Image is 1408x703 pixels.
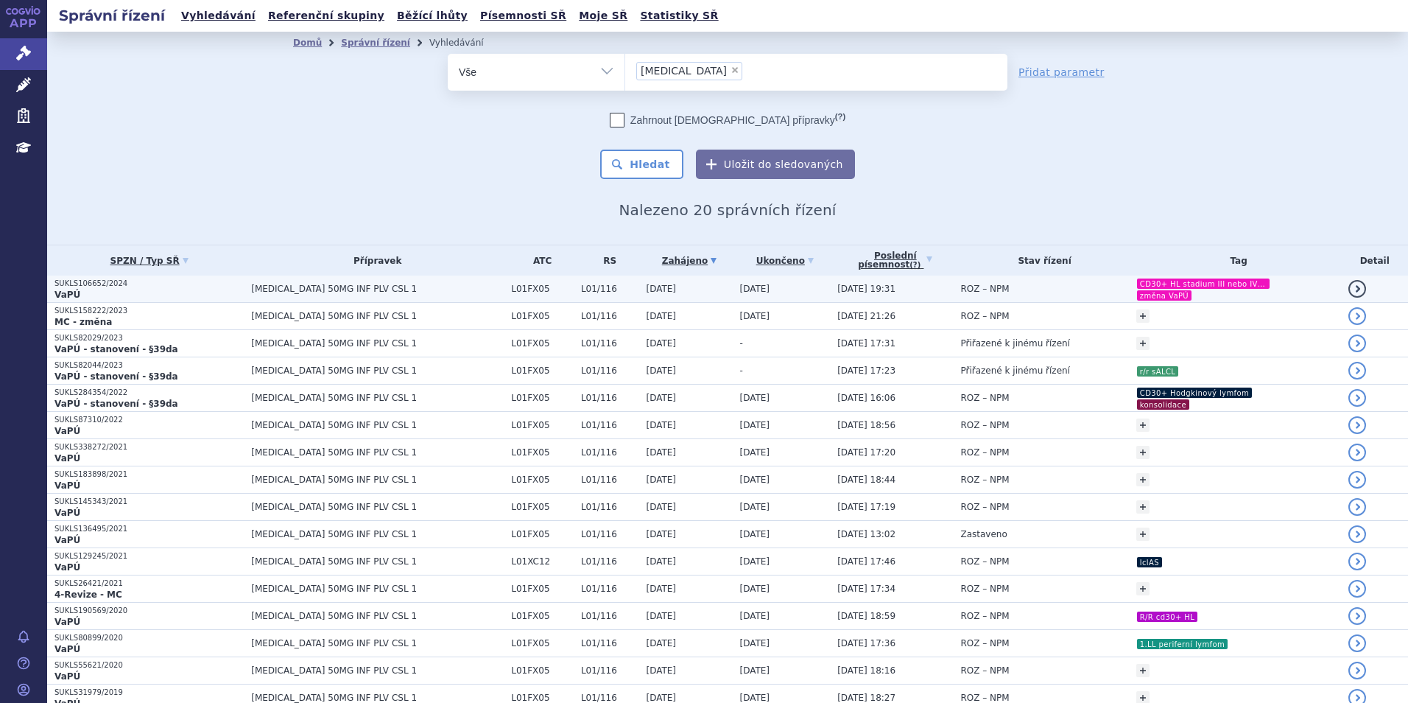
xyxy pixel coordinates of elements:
strong: VaPÚ - stanovení - §39da [54,371,178,382]
span: [DATE] 17:23 [837,366,895,376]
strong: VaPÚ [54,426,80,436]
span: ROZ – NPM [960,502,1009,512]
a: Moje SŘ [574,6,632,26]
p: SUKLS158222/2023 [54,306,244,316]
span: [MEDICAL_DATA] 50MG INF PLV CSL 1 [251,529,504,539]
span: [DATE] [646,529,676,539]
span: L01/116 [581,447,639,458]
span: [MEDICAL_DATA] 50MG INF PLV CSL 1 [251,665,504,676]
p: SUKLS80899/2020 [54,633,244,643]
a: Správní řízení [341,38,410,48]
strong: VaPÚ - stanovení - §39da [54,344,178,354]
a: detail [1348,362,1366,380]
span: [MEDICAL_DATA] 50MG INF PLV CSL 1 [251,584,504,594]
span: L01FX05 [511,475,574,485]
i: lclAS [1137,557,1162,567]
span: ROZ – NPM [960,611,1009,621]
span: [MEDICAL_DATA] 50MG INF PLV CSL 1 [251,447,504,458]
span: [DATE] [646,447,676,458]
span: L01FX05 [511,584,574,594]
strong: VaPÚ - stanovení - §39da [54,399,178,409]
a: detail [1348,553,1366,570]
p: SUKLS183898/2021 [54,469,244,480]
li: Vyhledávání [429,32,503,54]
p: SUKLS106652/2024 [54,279,244,289]
span: L01XC12 [511,556,574,567]
a: detail [1348,389,1366,407]
span: [DATE] [739,447,770,458]
span: [DATE] [646,584,676,594]
span: [DATE] [739,556,770,567]
span: L01FX05 [511,693,574,703]
span: [DATE] 17:31 [837,338,895,349]
th: Přípravek [244,245,504,276]
a: detail [1348,471,1366,489]
span: L01FX05 [511,366,574,376]
a: + [1136,500,1150,514]
button: Hledat [600,150,683,179]
span: [DATE] [646,284,676,294]
span: L01/116 [581,284,639,294]
span: ROZ – NPM [960,556,1009,567]
p: SUKLS82044/2023 [54,360,244,371]
a: + [1136,337,1150,350]
span: L01FX05 [511,393,574,403]
strong: VaPÚ [54,535,80,545]
a: Referenční skupiny [264,6,389,26]
span: Přiřazené k jinému řízení [960,366,1069,376]
th: ATC [504,245,574,276]
span: [DATE] 17:20 [837,447,895,458]
span: [MEDICAL_DATA] 50MG INF PLV CSL 1 [251,638,504,648]
span: [DATE] [646,611,676,621]
span: [DATE] 18:59 [837,611,895,621]
strong: 4-Revize - MC [54,590,122,600]
span: [DATE] [646,338,676,349]
a: + [1136,309,1150,323]
span: L01/116 [581,611,639,621]
span: L01FX05 [511,611,574,621]
span: [DATE] [739,475,770,485]
span: ROZ – NPM [960,475,1009,485]
p: SUKLS55621/2020 [54,660,244,671]
span: [DATE] [646,311,676,321]
span: [MEDICAL_DATA] 50MG INF PLV CSL 1 [251,338,504,349]
span: [MEDICAL_DATA] 50MG INF PLV CSL 1 [251,475,504,485]
span: - [739,338,742,349]
span: [DATE] 17:46 [837,556,895,567]
span: [DATE] [739,284,770,294]
a: Vyhledávání [177,6,260,26]
p: SUKLS284354/2022 [54,388,244,398]
a: Přidat parametr [1018,65,1105,80]
span: [DATE] 17:34 [837,584,895,594]
a: detail [1348,335,1366,352]
p: SUKLS129245/2021 [54,551,244,562]
span: Nalezeno 20 správních řízení [619,201,836,219]
p: SUKLS338272/2021 [54,442,244,452]
strong: VaPÚ [54,453,80,464]
p: SUKLS26421/2021 [54,578,244,589]
span: Přiřazené k jinému řízení [960,338,1069,349]
a: detail [1348,416,1366,434]
strong: MC - změna [54,317,112,327]
span: [DATE] [739,420,770,430]
label: Zahrnout [DEMOGRAPHIC_DATA] přípravky [610,113,845,127]
span: L01/116 [581,502,639,512]
span: × [731,66,739,74]
span: [MEDICAL_DATA] 50MG INF PLV CSL 1 [251,393,504,403]
span: L01FX05 [511,447,574,458]
strong: VaPÚ [54,617,80,627]
span: [DATE] [646,393,676,403]
span: ROZ – NPM [960,665,1009,676]
a: + [1136,419,1150,432]
span: L01FX05 [511,284,574,294]
span: [DATE] [646,638,676,648]
i: R/R cd30+ HL [1137,612,1197,622]
th: RS [574,245,639,276]
span: L01FX05 [511,338,574,349]
i: změna VaPÚ [1137,290,1191,301]
span: [MEDICAL_DATA] 50MG INF PLV CSL 1 [251,311,504,321]
i: CD30+ Hodgkinový lymfom [1137,388,1252,398]
p: SUKLS136495/2021 [54,524,244,534]
span: L01/116 [581,366,639,376]
span: L01FX05 [511,665,574,676]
